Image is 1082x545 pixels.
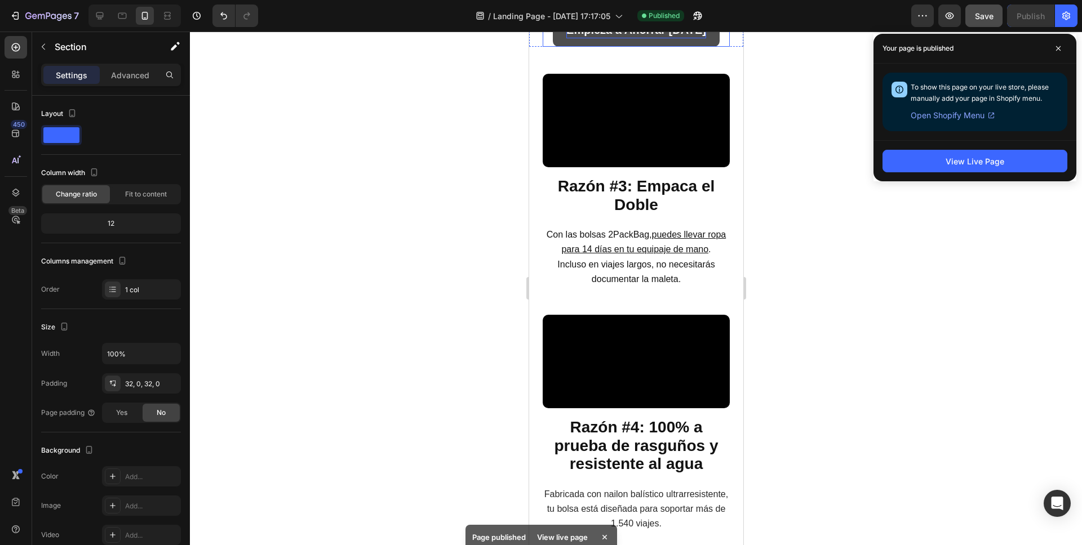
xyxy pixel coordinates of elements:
[56,69,87,81] p: Settings
[116,408,127,418] span: Yes
[883,150,1067,172] button: View Live Page
[74,9,79,23] p: 7
[1007,5,1054,27] button: Publish
[946,155,1004,167] div: View Live Page
[41,471,59,481] div: Color
[56,189,97,199] span: Change ratio
[965,5,1003,27] button: Save
[212,5,258,27] div: Undo/Redo
[1017,10,1045,22] div: Publish
[493,10,610,22] span: Landing Page - [DATE] 17:17:05
[103,343,180,364] input: Auto
[11,120,27,129] div: 450
[41,378,67,388] div: Padding
[41,254,129,269] div: Columns management
[125,530,178,540] div: Add...
[488,10,491,22] span: /
[649,11,680,21] span: Published
[41,106,79,122] div: Layout
[41,501,61,511] div: Image
[5,5,84,27] button: 7
[41,408,96,418] div: Page padding
[529,32,743,545] iframe: Design area
[125,285,178,295] div: 1 col
[8,206,27,215] div: Beta
[41,320,71,335] div: Size
[41,284,60,294] div: Order
[111,69,149,81] p: Advanced
[41,443,96,458] div: Background
[41,349,60,359] div: Width
[43,216,179,231] div: 12
[55,40,147,53] p: Section
[125,501,178,511] div: Add...
[41,166,101,181] div: Column width
[911,83,1049,102] span: To show this page on your live store, please manually add your page in Shopify menu.
[472,531,526,543] p: Page published
[911,109,985,122] span: Open Shopify Menu
[125,189,167,199] span: Fit to content
[125,379,178,389] div: 32, 0, 32, 0
[883,43,954,54] p: Your page is published
[157,408,166,418] span: No
[530,529,595,545] div: View live page
[125,472,178,482] div: Add...
[41,530,59,540] div: Video
[1044,490,1071,517] div: Open Intercom Messenger
[975,11,994,21] span: Save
